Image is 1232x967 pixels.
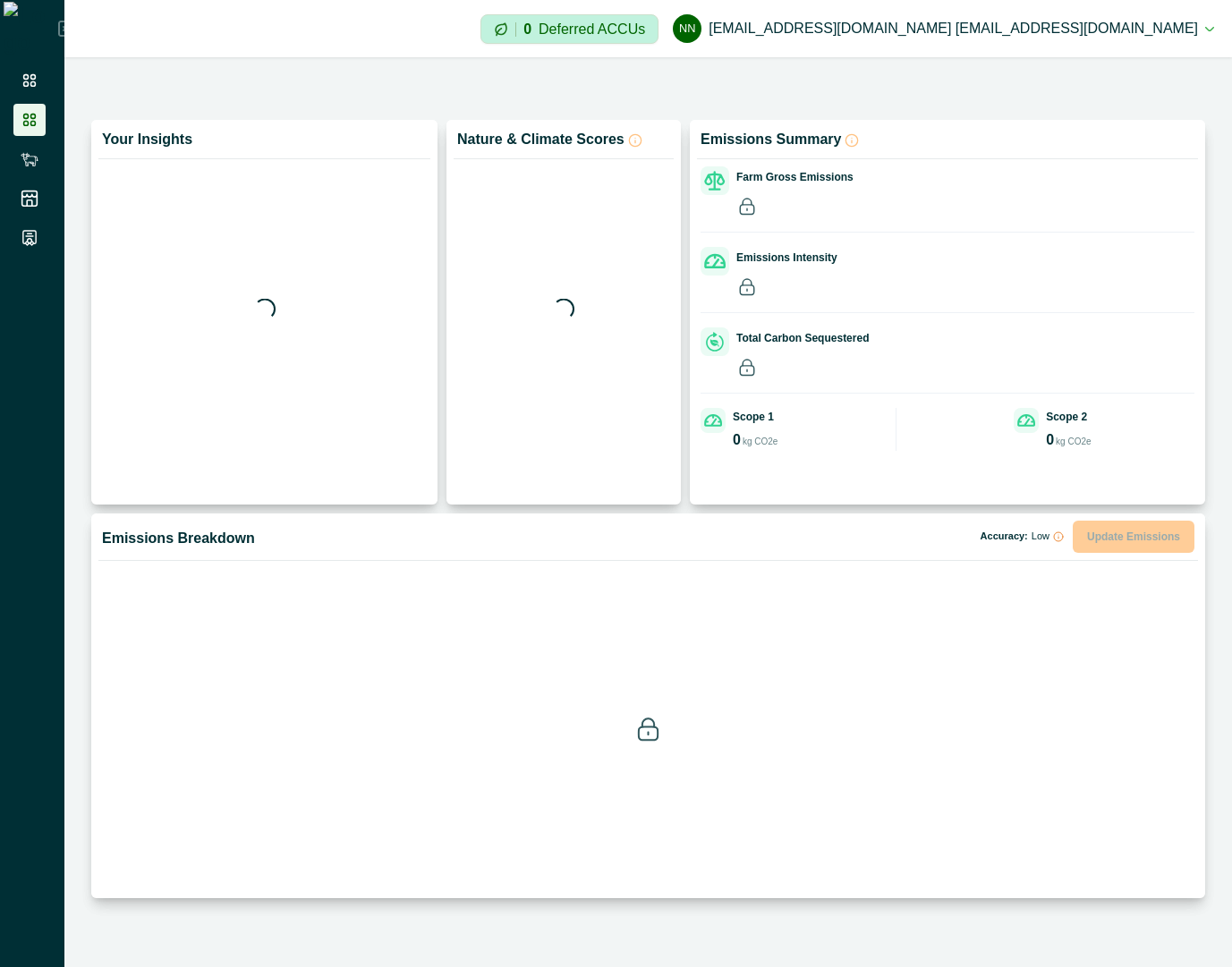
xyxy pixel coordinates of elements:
p: Emissions Intensity [736,250,837,266]
p: Scope 2 [1046,409,1087,425]
p: Farm Gross Emissions [736,169,854,185]
p: Emissions Breakdown [102,530,255,547]
img: Logo [4,2,58,55]
p: 0 [523,22,531,37]
p: kg CO2e [1056,435,1091,448]
p: Scope 1 [733,409,774,425]
p: Deferred ACCUs [539,22,645,36]
p: Your Insights [102,131,192,148]
button: noscp@agriprove.io noscp@agriprove.io[EMAIL_ADDRESS][DOMAIN_NAME] [EMAIL_ADDRESS][DOMAIN_NAME] [673,7,1214,50]
p: 0 [1046,433,1054,447]
p: 0 [733,433,741,447]
p: Accuracy: [981,531,1064,542]
p: Total Carbon Sequestered [736,330,869,346]
span: Low [1032,531,1049,542]
p: Emissions Summary [701,131,841,148]
p: kg CO2e [743,435,777,448]
button: Update Emissions [1073,521,1194,553]
p: Nature & Climate Scores [457,131,624,148]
